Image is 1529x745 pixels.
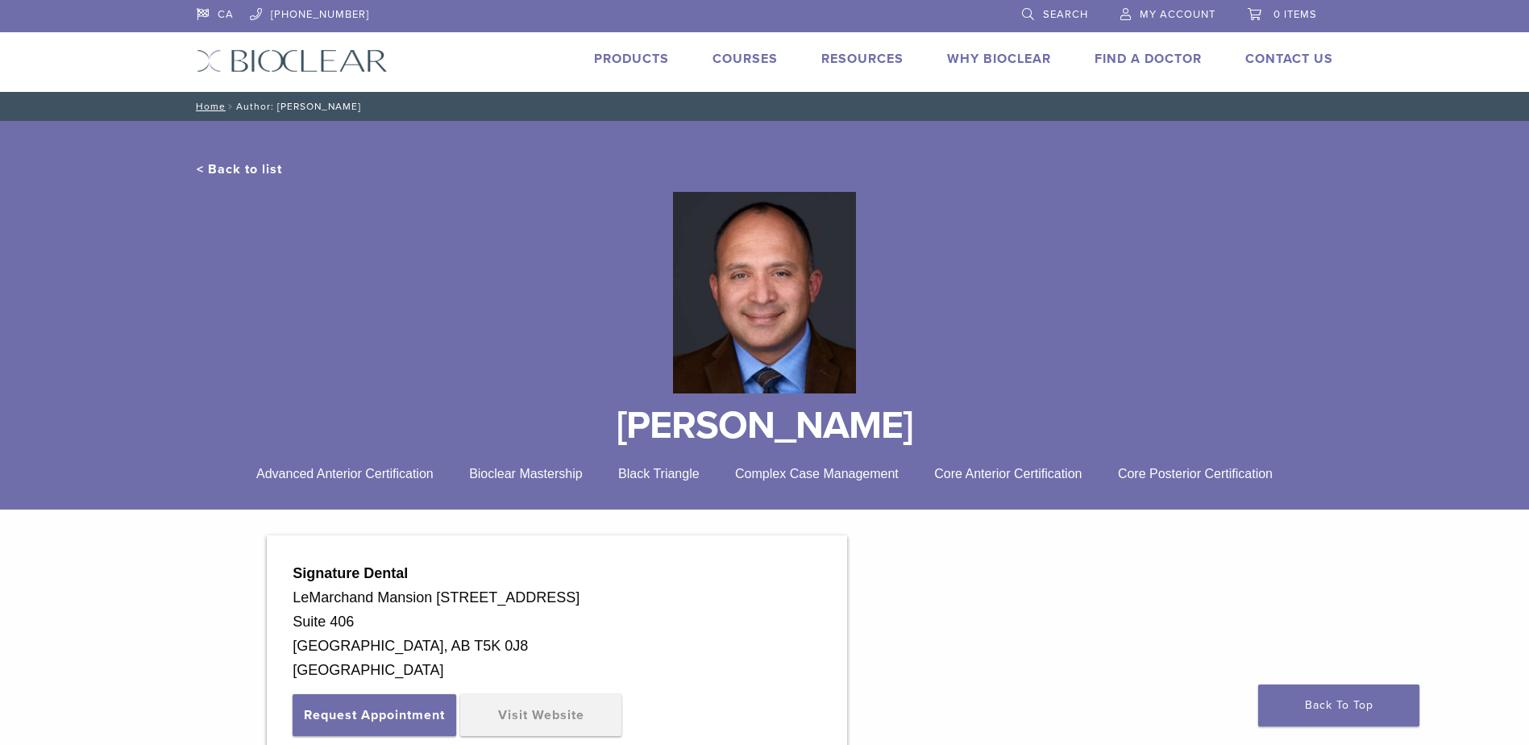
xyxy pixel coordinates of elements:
[594,51,669,67] a: Products
[293,694,456,736] button: Request Appointment
[293,610,821,634] div: Suite 406
[469,467,583,481] span: Bioclear Mastership
[1095,51,1202,67] a: Find A Doctor
[673,192,856,393] img: Bioclear
[618,467,700,481] span: Black Triangle
[197,406,1333,445] h1: [PERSON_NAME]
[1043,8,1088,21] span: Search
[185,92,1345,121] nav: Author: [PERSON_NAME]
[1118,467,1273,481] span: Core Posterior Certification
[460,694,621,736] a: Visit Website
[1273,8,1317,21] span: 0 items
[735,467,899,481] span: Complex Case Management
[293,585,821,610] div: LeMarchand Mansion [STREET_ADDRESS]
[1140,8,1215,21] span: My Account
[226,102,236,110] span: /
[293,634,821,682] div: [GEOGRAPHIC_DATA], AB T5K 0J8 [GEOGRAPHIC_DATA]
[821,51,904,67] a: Resources
[947,51,1051,67] a: Why Bioclear
[934,467,1082,481] span: Core Anterior Certification
[713,51,778,67] a: Courses
[293,565,408,581] strong: Signature Dental
[1258,685,1419,726] a: Back To Top
[197,49,388,73] img: Bioclear
[256,467,434,481] span: Advanced Anterior Certification
[197,161,282,177] a: < Back to list
[1245,51,1333,67] a: Contact Us
[191,101,226,112] a: Home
